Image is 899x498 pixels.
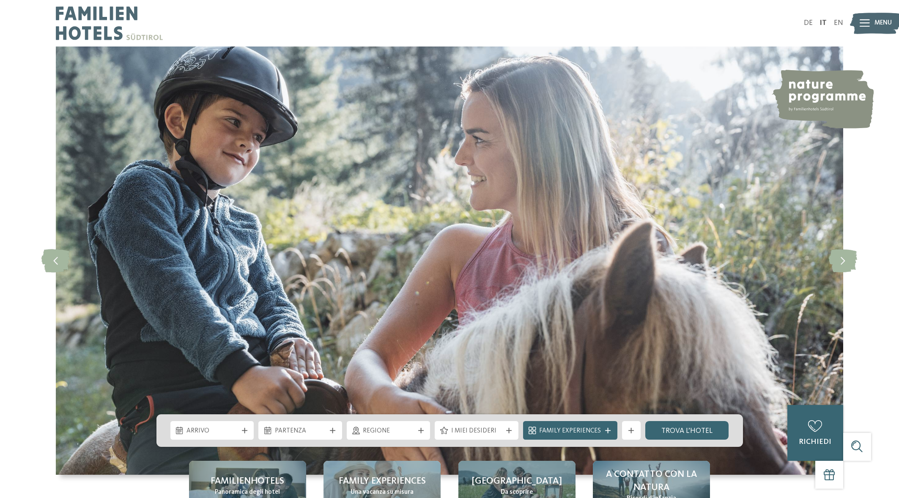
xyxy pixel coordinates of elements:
span: Menu [874,19,892,28]
span: Familienhotels [211,475,284,488]
a: DE [804,19,813,27]
img: Family hotel Alto Adige: the happy family places! [56,47,843,475]
span: [GEOGRAPHIC_DATA] [471,475,562,488]
span: A contatto con la natura [602,468,701,494]
img: nature programme by Familienhotels Südtirol [771,70,874,129]
span: richiedi [799,438,831,446]
a: richiedi [787,405,843,461]
span: Arrivo [186,427,238,436]
span: Una vacanza su misura [351,488,414,497]
a: IT [820,19,827,27]
a: EN [834,19,843,27]
span: Regione [363,427,414,436]
span: Family Experiences [539,427,601,436]
span: Da scoprire [501,488,533,497]
span: Panoramica degli hotel [215,488,280,497]
a: trova l’hotel [645,421,729,440]
span: Family experiences [339,475,426,488]
span: I miei desideri [451,427,502,436]
span: Partenza [275,427,326,436]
